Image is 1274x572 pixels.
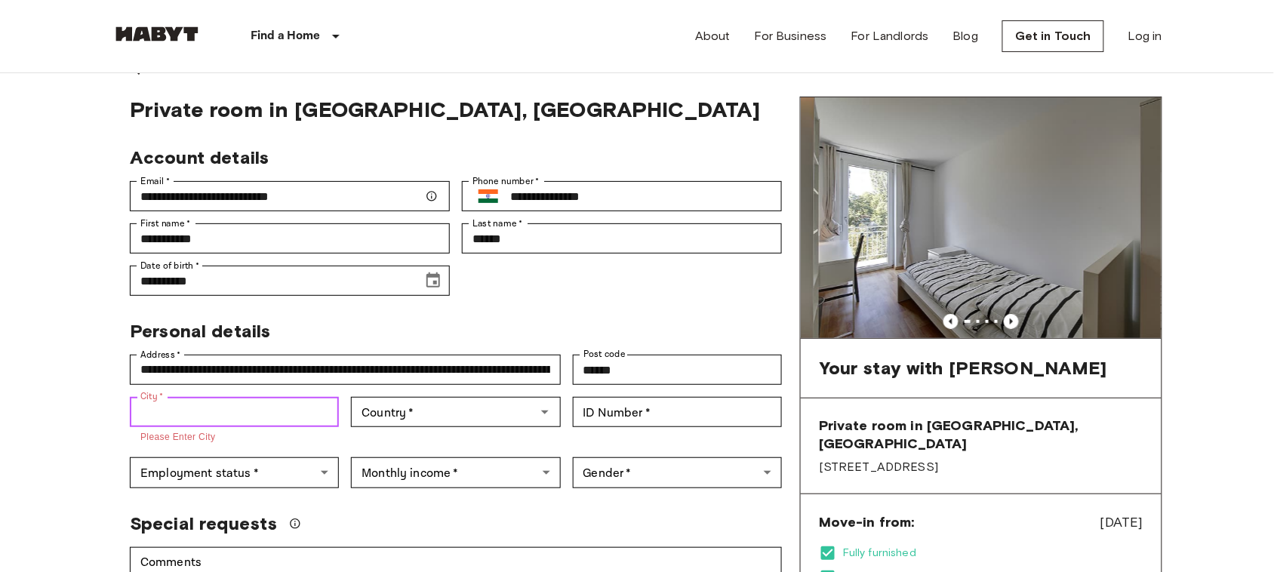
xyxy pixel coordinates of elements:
a: About [695,27,731,45]
p: Please enter city [140,430,328,445]
div: First name [130,223,450,254]
p: Find a Home [251,27,321,45]
img: Marketing picture of unit DE-09-019-03M [801,97,1162,338]
svg: We'll do our best to accommodate your request, but please note we can't guarantee it will be poss... [289,518,301,530]
button: Select country [472,180,504,212]
label: Phone number [472,174,540,188]
div: Post code [573,355,782,385]
button: Previous image [1004,314,1019,329]
label: First name [140,217,191,230]
label: City [140,390,164,404]
span: Private room in [GEOGRAPHIC_DATA], [GEOGRAPHIC_DATA] [130,97,782,122]
span: Fully furnished [843,546,1143,561]
label: Date of birth [140,259,199,272]
span: Move-in from: [819,513,915,531]
span: [STREET_ADDRESS] [819,459,1143,475]
label: Post code [583,348,626,361]
img: India [479,189,498,203]
label: Last name [472,217,523,230]
div: ID Number [573,397,782,427]
a: For Business [755,27,827,45]
a: For Landlords [851,27,929,45]
span: Account details [130,146,269,168]
button: Previous image [943,314,959,329]
button: Choose date, selected date is Oct 19, 2001 [418,266,448,296]
div: City [130,397,339,445]
label: Email [140,174,170,188]
button: Open [534,401,555,423]
a: Get in Touch [1002,20,1104,52]
span: Special requests [130,512,277,535]
span: [DATE] [1100,512,1143,532]
label: Address [140,348,181,361]
div: Address [130,355,561,385]
div: Email [130,181,450,211]
span: Personal details [130,320,270,342]
a: Blog [953,27,979,45]
img: Habyt [112,26,202,42]
div: Last name [462,223,782,254]
span: Private room in [GEOGRAPHIC_DATA], [GEOGRAPHIC_DATA] [819,417,1143,453]
a: Log in [1128,27,1162,45]
svg: Make sure your email is correct — we'll send your booking details there. [426,190,438,202]
span: Your stay with [PERSON_NAME] [819,357,1107,380]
